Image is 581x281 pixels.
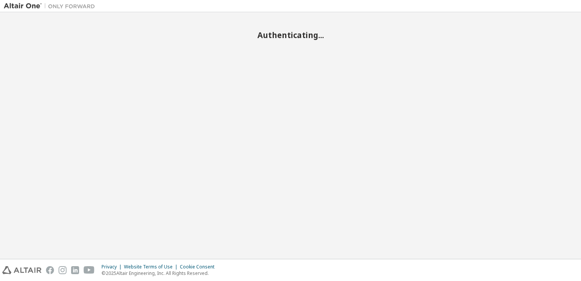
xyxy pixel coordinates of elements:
[2,266,41,274] img: altair_logo.svg
[4,2,99,10] img: Altair One
[4,30,577,40] h2: Authenticating...
[102,264,124,270] div: Privacy
[180,264,219,270] div: Cookie Consent
[46,266,54,274] img: facebook.svg
[124,264,180,270] div: Website Terms of Use
[59,266,67,274] img: instagram.svg
[102,270,219,276] p: © 2025 Altair Engineering, Inc. All Rights Reserved.
[84,266,95,274] img: youtube.svg
[71,266,79,274] img: linkedin.svg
